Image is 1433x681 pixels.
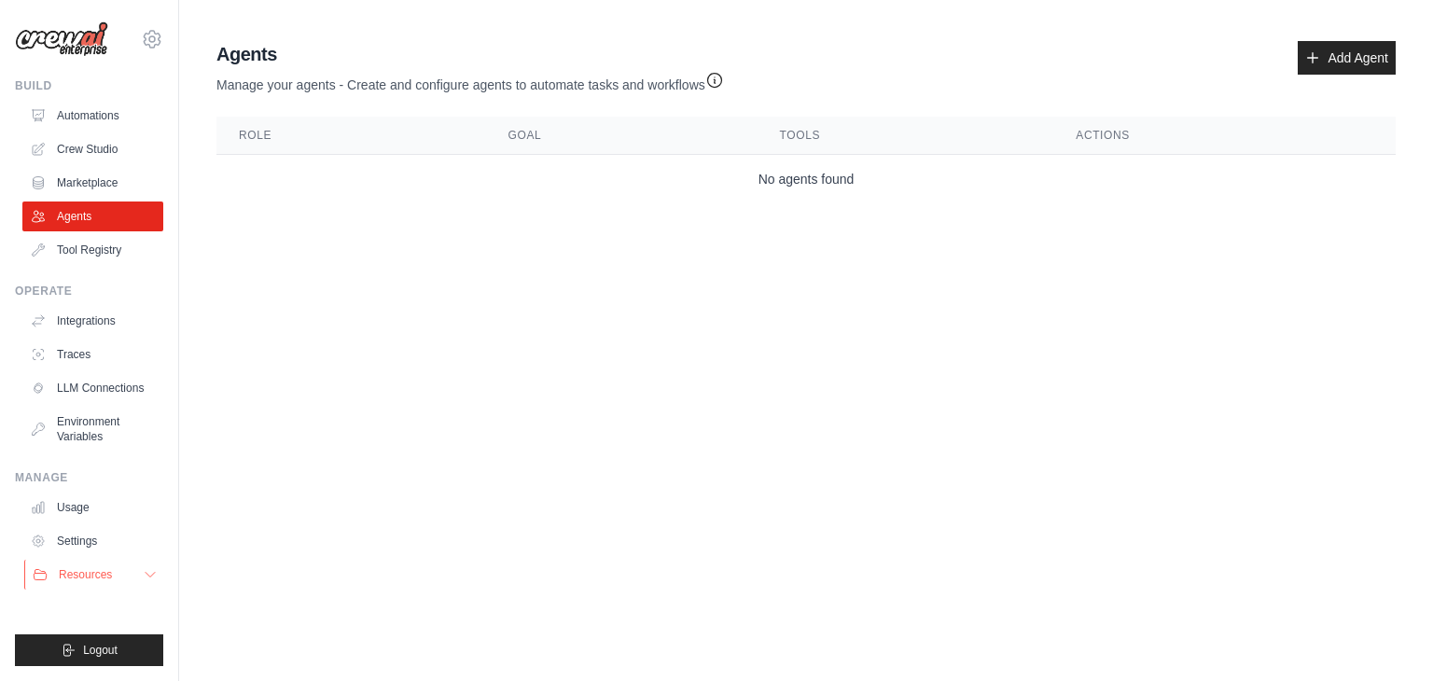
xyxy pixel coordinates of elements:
[59,567,112,582] span: Resources
[15,634,163,666] button: Logout
[83,643,118,658] span: Logout
[216,67,724,94] p: Manage your agents - Create and configure agents to automate tasks and workflows
[22,493,163,522] a: Usage
[22,340,163,369] a: Traces
[22,168,163,198] a: Marketplace
[486,117,758,155] th: Goal
[22,407,163,452] a: Environment Variables
[15,21,108,57] img: Logo
[15,470,163,485] div: Manage
[24,560,165,590] button: Resources
[22,306,163,336] a: Integrations
[22,526,163,556] a: Settings
[22,202,163,231] a: Agents
[216,117,486,155] th: Role
[22,373,163,403] a: LLM Connections
[15,284,163,299] div: Operate
[216,41,724,67] h2: Agents
[15,78,163,93] div: Build
[22,101,163,131] a: Automations
[22,235,163,265] a: Tool Registry
[1053,117,1396,155] th: Actions
[1298,41,1396,75] a: Add Agent
[22,134,163,164] a: Crew Studio
[216,155,1396,204] td: No agents found
[758,117,1054,155] th: Tools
